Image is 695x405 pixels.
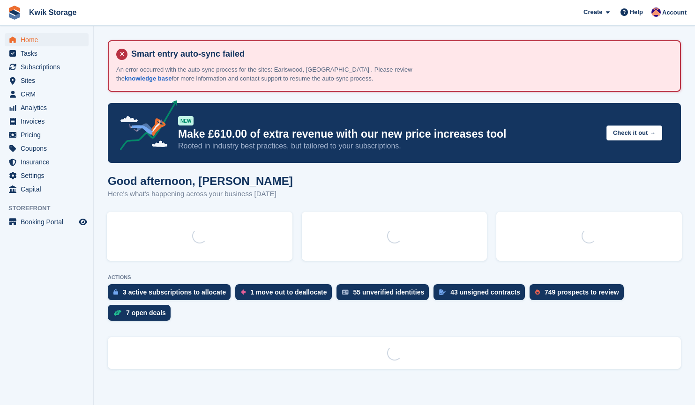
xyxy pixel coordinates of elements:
[123,288,226,296] div: 3 active subscriptions to allocate
[21,60,77,74] span: Subscriptions
[545,288,619,296] div: 749 prospects to review
[113,309,121,316] img: deal-1b604bf984904fb50ccaf53a9ad4b4a5d6e5aea283cecdc64d6e3604feb123c2.svg
[662,8,687,17] span: Account
[630,7,643,17] span: Help
[8,204,93,213] span: Storefront
[450,288,520,296] div: 43 unsigned contracts
[7,6,22,20] img: stora-icon-8386f47178a22dfd0bd8f6a31ec36ba5ce8667c1dd55bd0f319d3a0aa187defe.svg
[433,284,530,305] a: 43 unsigned contracts
[5,101,89,114] a: menu
[178,127,599,141] p: Make £610.00 of extra revenue with our new price increases tool
[112,100,178,154] img: price-adjustments-announcement-icon-8257ccfd72463d97f412b2fc003d46551f7dbcb40ab6d574587a9cd5c0d94...
[5,183,89,196] a: menu
[21,33,77,46] span: Home
[21,115,77,128] span: Invoices
[108,175,293,187] h1: Good afternoon, [PERSON_NAME]
[178,141,599,151] p: Rooted in industry best practices, but tailored to your subscriptions.
[21,74,77,87] span: Sites
[125,75,172,82] a: knowledge base
[5,128,89,141] a: menu
[241,289,246,295] img: move_outs_to_deallocate_icon-f764333ba52eb49d3ac5e1228854f67142a1ed5810a6f6cc68b1a99e826820c5.svg
[21,142,77,155] span: Coupons
[5,115,89,128] a: menu
[116,65,444,83] p: An error occurred with the auto-sync process for the sites: Earlswood, [GEOGRAPHIC_DATA] . Please...
[25,5,80,20] a: Kwik Storage
[336,284,434,305] a: 55 unverified identities
[5,60,89,74] a: menu
[5,33,89,46] a: menu
[235,284,336,305] a: 1 move out to deallocate
[439,289,446,295] img: contract_signature_icon-13c848040528278c33f63329250d36e43548de30e8caae1d1a13099fd9432cc5.svg
[535,289,540,295] img: prospect-51fa495bee0391a8d652442698ab0144808aea92771e9ea1ae160a38d050c398.svg
[342,289,349,295] img: verify_identity-adf6edd0f0f0b5bbfe63781bf79b02c33cf7c696d77639b501bdc392416b5a36.svg
[5,155,89,169] a: menu
[5,74,89,87] a: menu
[21,183,77,196] span: Capital
[21,88,77,101] span: CRM
[250,288,327,296] div: 1 move out to deallocate
[21,47,77,60] span: Tasks
[21,101,77,114] span: Analytics
[77,216,89,228] a: Preview store
[5,88,89,101] a: menu
[21,155,77,169] span: Insurance
[178,116,194,125] div: NEW
[113,289,118,295] img: active_subscription_to_allocate_icon-d502201f5373d7db506a760aba3b589e785aa758c864c3986d89f69b8ff3...
[353,288,425,296] div: 55 unverified identities
[108,189,293,199] p: Here's what's happening across your business [DATE]
[21,215,77,228] span: Booking Portal
[108,305,175,325] a: 7 open deals
[5,215,89,228] a: menu
[651,7,661,17] img: Jade Stanley
[127,49,673,59] h4: Smart entry auto-sync failed
[530,284,628,305] a: 749 prospects to review
[108,274,681,280] p: ACTIONS
[21,169,77,182] span: Settings
[583,7,602,17] span: Create
[108,284,235,305] a: 3 active subscriptions to allocate
[5,169,89,182] a: menu
[5,142,89,155] a: menu
[126,309,166,317] div: 7 open deals
[606,125,662,141] button: Check it out →
[5,47,89,60] a: menu
[21,128,77,141] span: Pricing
